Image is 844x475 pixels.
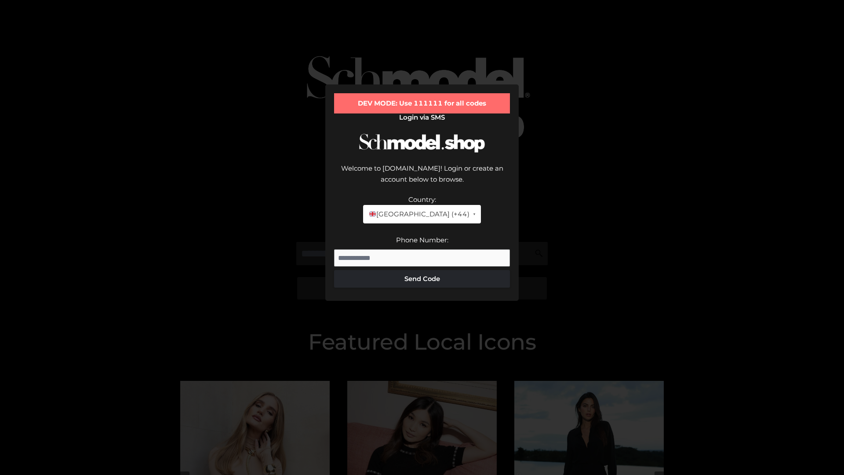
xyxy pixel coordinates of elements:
h2: Login via SMS [334,113,510,121]
img: Schmodel Logo [356,126,488,161]
div: DEV MODE: Use 111111 for all codes [334,93,510,113]
div: Welcome to [DOMAIN_NAME]! Login or create an account below to browse. [334,163,510,194]
button: Send Code [334,270,510,288]
img: 🇬🇧 [369,211,376,217]
label: Phone Number: [396,236,448,244]
label: Country: [408,195,436,204]
span: [GEOGRAPHIC_DATA] (+44) [368,208,469,220]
